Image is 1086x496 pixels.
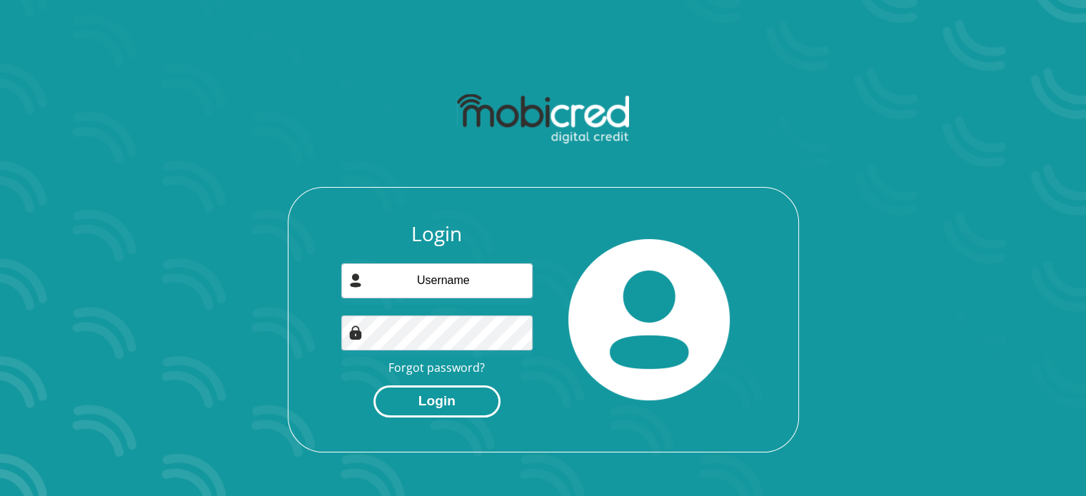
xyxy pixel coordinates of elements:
[341,263,533,298] input: Username
[348,273,363,288] img: user-icon image
[341,222,533,246] h3: Login
[457,94,629,144] img: mobicred logo
[388,360,485,375] a: Forgot password?
[373,385,501,417] button: Login
[348,325,363,340] img: Image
